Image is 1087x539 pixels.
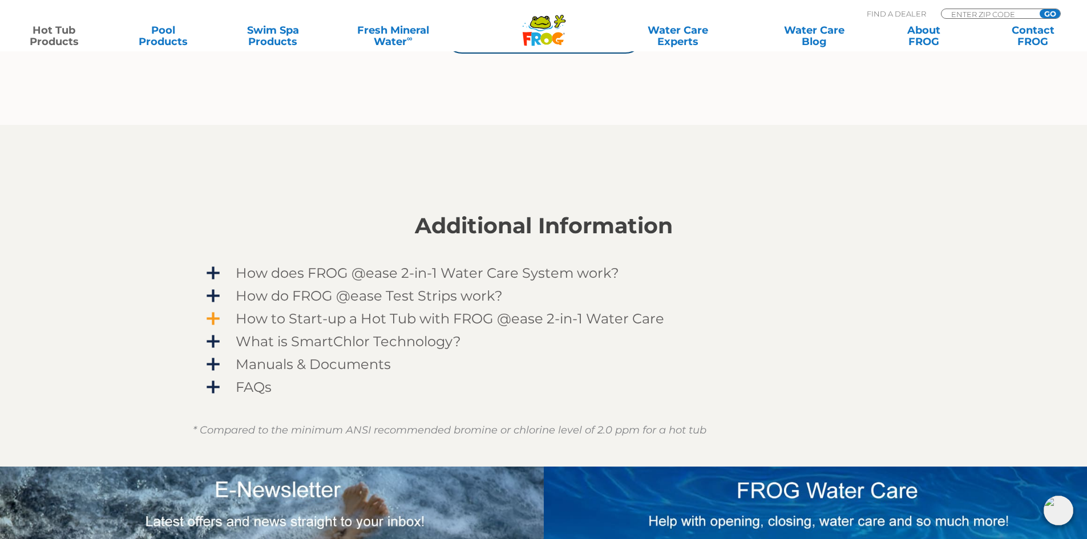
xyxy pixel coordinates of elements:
a: Manuals & Documents [193,352,895,376]
a: Hot TubProducts [11,25,96,47]
a: Water CareExperts [609,25,747,47]
sup: ∞ [407,34,413,43]
a: How do FROG @ease Test Strips work? [193,284,895,307]
input: GO [1040,9,1060,18]
span: FAQs [219,379,883,395]
input: Zip Code Form [950,9,1027,19]
a: PoolProducts [121,25,206,47]
img: openIcon [1044,496,1073,525]
a: AboutFROG [881,25,966,47]
h2: Additional Information [193,213,895,238]
p: Find A Dealer [867,9,926,19]
em: * Compared to the minimum ANSI recommended bromine or chlorine level of 2.0 ppm for a hot tub [193,424,706,436]
a: Water CareBlog [771,25,856,47]
a: FAQs [193,375,895,399]
a: What is SmartChlor Technology? [193,330,895,353]
a: How does FROG @ease 2-in-1 Water Care System work? [193,261,895,285]
span: How does FROG @ease 2-in-1 Water Care System work? [219,265,883,281]
span: How to Start-up a Hot Tub with FROG @ease 2-in-1 Water Care [219,311,883,326]
span: What is SmartChlor Technology? [219,334,883,349]
a: Fresh MineralWater∞ [340,25,446,47]
span: Manuals & Documents [219,356,883,372]
a: Swim SpaProducts [231,25,316,47]
a: ContactFROG [991,25,1076,47]
span: How do FROG @ease Test Strips work? [219,288,883,303]
a: How to Start-up a Hot Tub with FROG @ease 2-in-1 Water Care [193,307,895,330]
